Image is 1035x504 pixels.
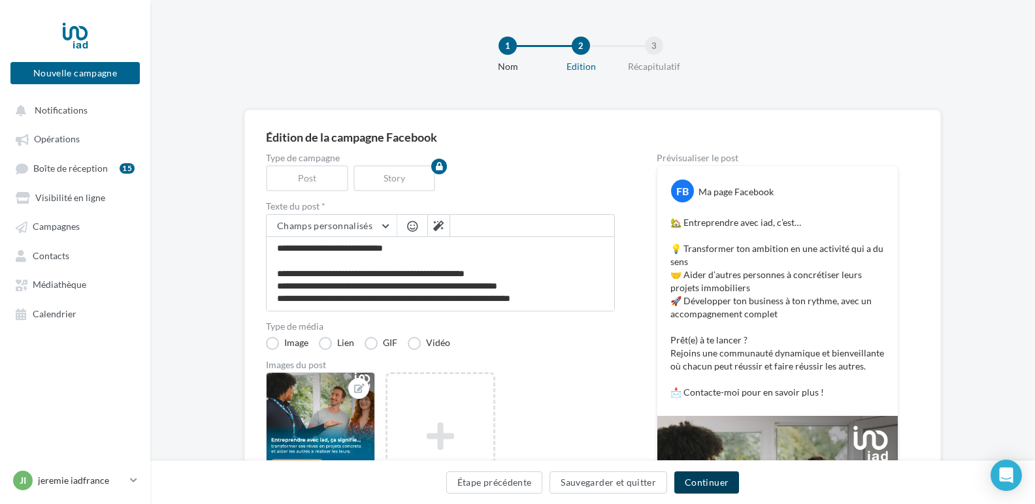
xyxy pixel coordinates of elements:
[572,37,590,55] div: 2
[120,163,135,174] div: 15
[408,337,450,350] label: Vidéo
[8,302,142,325] a: Calendrier
[612,60,696,73] div: Récapitulatif
[35,192,105,203] span: Visibilité en ligne
[10,468,140,493] a: ji jeremie iadfrance
[466,60,550,73] div: Nom
[8,98,137,121] button: Notifications
[33,163,108,174] span: Boîte de réception
[266,202,615,211] label: Texte du post *
[550,471,667,494] button: Sauvegarder et quitter
[645,37,663,55] div: 3
[670,216,885,399] p: 🏡 Entreprendre avec iad, c’est… 💡 Transformer ton ambition en une activité qui a du sens 🤝 Aider ...
[8,214,142,238] a: Campagnes
[266,131,919,143] div: Édition de la campagne Facebook
[33,308,76,319] span: Calendrier
[446,471,543,494] button: Étape précédente
[319,337,354,350] label: Lien
[671,180,694,202] div: FB
[20,474,26,487] span: ji
[267,215,397,237] button: Champs personnalisés
[674,471,739,494] button: Continuer
[35,104,88,116] span: Notifications
[266,153,615,163] label: Type de campagne
[266,360,615,370] div: Images du post
[991,460,1022,491] div: Open Intercom Messenger
[33,279,86,291] span: Médiathèque
[38,474,125,487] p: jeremie iadfrance
[34,134,80,145] span: Opérations
[266,337,308,350] label: Image
[499,37,517,55] div: 1
[365,337,397,350] label: GIF
[33,221,80,232] span: Campagnes
[8,185,142,209] a: Visibilité en ligne
[277,220,372,231] span: Champs personnalisés
[10,62,140,84] button: Nouvelle campagne
[8,127,142,150] a: Opérations
[266,322,615,331] label: Type de média
[657,153,898,163] div: Prévisualiser le post
[33,250,69,261] span: Contacts
[8,156,142,180] a: Boîte de réception15
[539,60,623,73] div: Edition
[8,244,142,267] a: Contacts
[698,185,774,198] div: Ma page Facebook
[8,272,142,296] a: Médiathèque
